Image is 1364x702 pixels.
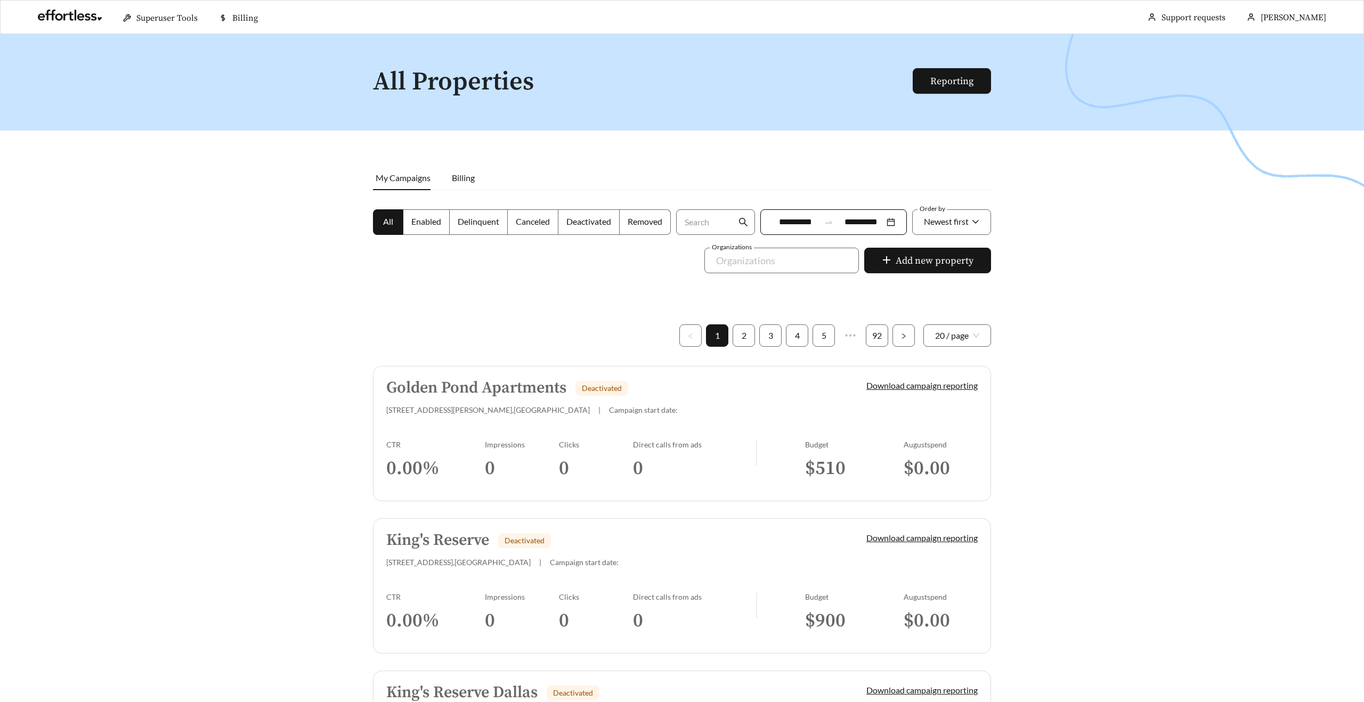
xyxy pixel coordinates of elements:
h3: 0 [559,609,633,633]
button: right [892,324,915,347]
span: Billing [452,173,475,183]
span: Newest first [924,216,969,226]
li: 92 [866,324,888,347]
a: Download campaign reporting [866,685,978,695]
span: [STREET_ADDRESS] , [GEOGRAPHIC_DATA] [386,558,531,567]
li: Next Page [892,324,915,347]
a: 3 [760,325,781,346]
h5: King's Reserve [386,532,489,549]
a: 1 [707,325,728,346]
span: swap-right [824,217,833,227]
div: Budget [805,440,904,449]
span: Deactivated [582,383,622,393]
span: Delinquent [458,216,499,226]
a: King's ReserveDeactivated[STREET_ADDRESS],[GEOGRAPHIC_DATA]|Campaign start date:Download campaign... [373,518,991,654]
h3: 0 [485,456,559,480]
h3: $ 0.00 [904,609,978,633]
span: left [687,333,694,339]
span: plus [882,255,891,267]
div: Clicks [559,440,633,449]
div: CTR [386,592,485,601]
div: Budget [805,592,904,601]
div: August spend [904,592,978,601]
span: 20 / page [935,325,979,346]
li: Previous Page [679,324,702,347]
div: Impressions [485,592,559,601]
a: Golden Pond ApartmentsDeactivated[STREET_ADDRESS][PERSON_NAME],[GEOGRAPHIC_DATA]|Campaign start d... [373,366,991,501]
span: [PERSON_NAME] [1261,12,1326,23]
div: August spend [904,440,978,449]
h3: 0 [633,609,756,633]
li: 2 [733,324,755,347]
span: to [824,217,833,227]
h3: $ 510 [805,456,904,480]
span: ••• [839,324,862,347]
span: Campaign start date: [609,405,678,414]
a: 92 [866,325,888,346]
a: 4 [786,325,808,346]
a: Download campaign reporting [866,380,978,390]
span: Deactivated [553,688,593,697]
h3: $ 900 [805,609,904,633]
span: Removed [628,216,662,226]
h5: King's Reserve Dallas [386,684,538,701]
li: 4 [786,324,808,347]
li: 3 [759,324,782,347]
span: | [598,405,600,414]
button: Reporting [913,68,991,94]
span: [STREET_ADDRESS][PERSON_NAME] , [GEOGRAPHIC_DATA] [386,405,590,414]
a: Reporting [930,75,973,87]
span: Deactivated [505,536,545,545]
h3: 0 [633,456,756,480]
a: Support requests [1162,12,1225,23]
div: Direct calls from ads [633,592,756,601]
span: Enabled [411,216,441,226]
button: plusAdd new property [864,248,991,273]
span: Add new property [896,254,973,268]
h3: $ 0.00 [904,456,978,480]
h3: 0 [559,456,633,480]
h3: 0.00 % [386,609,485,633]
span: Canceled [516,216,550,226]
button: left [679,324,702,347]
h3: 0 [485,609,559,633]
div: Direct calls from ads [633,440,756,449]
h5: Golden Pond Apartments [386,379,566,397]
span: Billing [232,13,258,23]
div: Page Size [923,324,991,347]
a: 5 [813,325,834,346]
span: My Campaigns [376,173,431,183]
a: Download campaign reporting [866,533,978,543]
div: CTR [386,440,485,449]
li: 5 [813,324,835,347]
li: 1 [706,324,728,347]
img: line [756,440,757,466]
div: Clicks [559,592,633,601]
span: | [539,558,541,567]
h3: 0.00 % [386,456,485,480]
span: search [738,217,748,227]
span: Superuser Tools [136,13,198,23]
span: All [383,216,393,226]
span: Deactivated [566,216,611,226]
li: Next 5 Pages [839,324,862,347]
h1: All Properties [373,68,914,96]
span: right [900,333,907,339]
div: Impressions [485,440,559,449]
img: line [756,592,757,618]
a: 2 [733,325,754,346]
span: Campaign start date: [550,558,619,567]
